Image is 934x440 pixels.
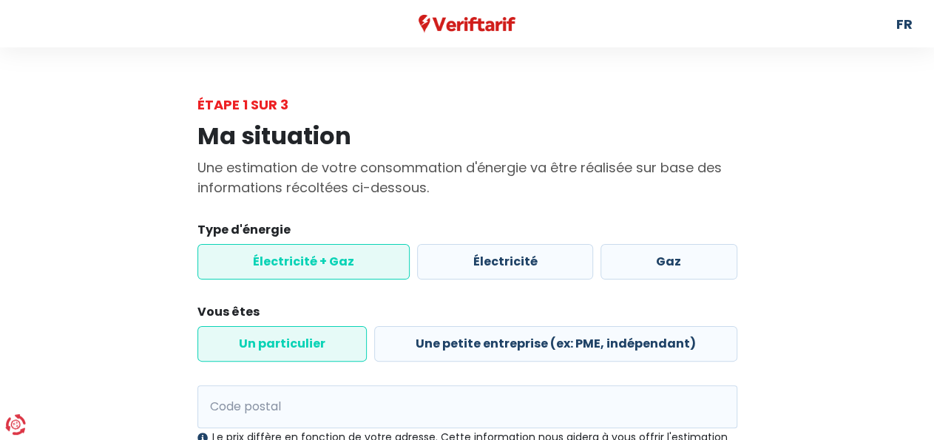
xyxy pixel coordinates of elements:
[374,326,737,362] label: Une petite entreprise (ex: PME, indépendant)
[197,122,737,150] h1: Ma situation
[197,326,367,362] label: Un particulier
[419,15,515,33] img: Veriftarif logo
[417,244,593,280] label: Électricité
[197,303,737,326] legend: Vous êtes
[197,244,410,280] label: Électricité + Gaz
[600,244,737,280] label: Gaz
[197,158,737,197] p: Une estimation de votre consommation d'énergie va être réalisée sur base des informations récolté...
[197,221,737,244] legend: Type d'énergie
[197,95,737,115] div: Étape 1 sur 3
[197,385,737,428] input: 1000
